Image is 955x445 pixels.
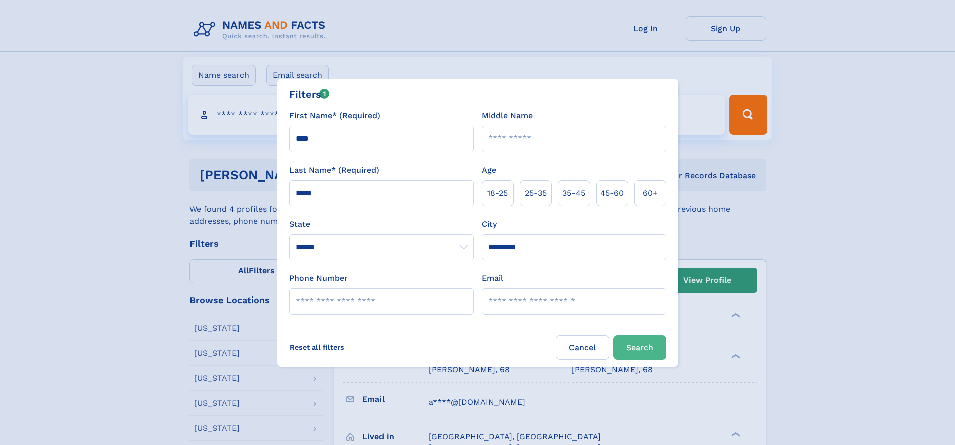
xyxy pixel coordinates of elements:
[289,110,380,122] label: First Name* (Required)
[482,164,496,176] label: Age
[289,164,379,176] label: Last Name* (Required)
[283,335,351,359] label: Reset all filters
[482,272,503,284] label: Email
[600,187,624,199] span: 45‑60
[613,335,666,360] button: Search
[525,187,547,199] span: 25‑35
[289,272,348,284] label: Phone Number
[556,335,609,360] label: Cancel
[289,87,330,102] div: Filters
[482,110,533,122] label: Middle Name
[562,187,585,199] span: 35‑45
[482,218,497,230] label: City
[487,187,508,199] span: 18‑25
[643,187,658,199] span: 60+
[289,218,474,230] label: State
